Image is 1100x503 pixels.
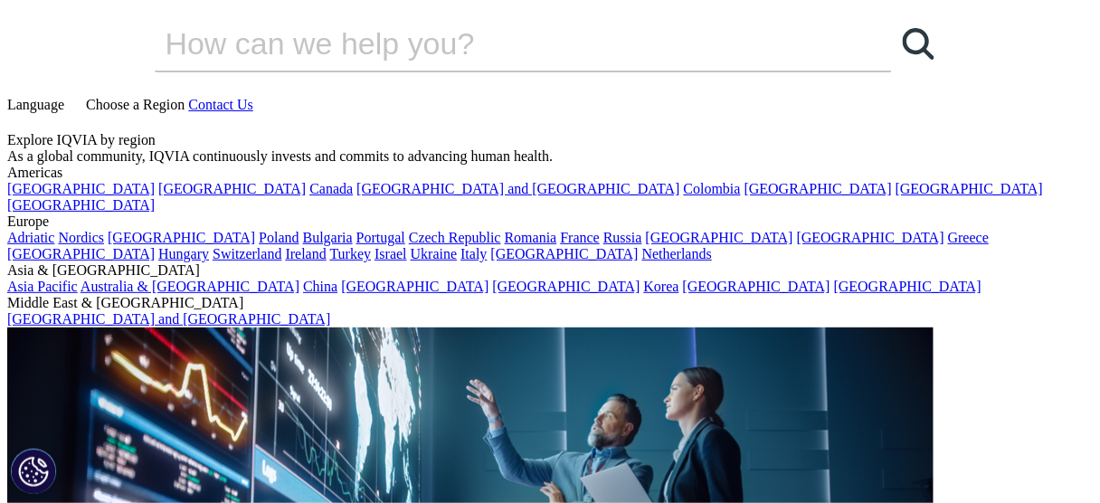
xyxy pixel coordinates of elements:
[356,181,679,196] a: [GEOGRAPHIC_DATA] and [GEOGRAPHIC_DATA]
[330,246,372,261] a: Turkey
[303,230,353,245] a: Bulgaria
[213,246,281,261] a: Switzerland
[7,97,64,112] span: Language
[86,97,185,112] span: Choose a Region
[896,181,1043,196] a: [GEOGRAPHIC_DATA]
[7,246,155,261] a: [GEOGRAPHIC_DATA]
[948,230,989,245] a: Greece
[744,181,892,196] a: [GEOGRAPHIC_DATA]
[11,449,56,494] button: Cookies Settings
[903,28,934,60] svg: Search
[834,279,981,294] a: [GEOGRAPHIC_DATA]
[375,246,407,261] a: Israel
[108,230,255,245] a: [GEOGRAPHIC_DATA]
[460,246,487,261] a: Italy
[683,279,830,294] a: [GEOGRAPHIC_DATA]
[7,279,78,294] a: Asia Pacific
[7,295,1093,311] div: Middle East & [GEOGRAPHIC_DATA]
[155,16,840,71] input: Search
[892,16,946,71] a: Search
[356,230,405,245] a: Portugal
[188,97,253,112] a: Contact Us
[81,279,299,294] a: Australia & [GEOGRAPHIC_DATA]
[642,246,712,261] a: Netherlands
[7,230,54,245] a: Adriatic
[797,230,944,245] a: [GEOGRAPHIC_DATA]
[646,230,793,245] a: [GEOGRAPHIC_DATA]
[58,230,104,245] a: Nordics
[341,279,488,294] a: [GEOGRAPHIC_DATA]
[505,230,557,245] a: Romania
[7,311,330,327] a: [GEOGRAPHIC_DATA] and [GEOGRAPHIC_DATA]
[7,148,1093,165] div: As a global community, IQVIA continuously invests and commits to advancing human health.
[7,262,1093,279] div: Asia & [GEOGRAPHIC_DATA]
[259,230,299,245] a: Poland
[493,279,640,294] a: [GEOGRAPHIC_DATA]
[411,246,458,261] a: Ukraine
[7,165,1093,181] div: Americas
[158,181,306,196] a: [GEOGRAPHIC_DATA]
[644,279,679,294] a: Korea
[286,246,327,261] a: Ireland
[7,132,1093,148] div: Explore IQVIA by region
[409,230,501,245] a: Czech Republic
[158,246,209,261] a: Hungary
[7,197,155,213] a: [GEOGRAPHIC_DATA]
[684,181,741,196] a: Colombia
[7,181,155,196] a: [GEOGRAPHIC_DATA]
[603,230,642,245] a: Russia
[491,246,639,261] a: [GEOGRAPHIC_DATA]
[7,214,1093,230] div: Europe
[303,279,337,294] a: China
[309,181,353,196] a: Canada
[561,230,601,245] a: France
